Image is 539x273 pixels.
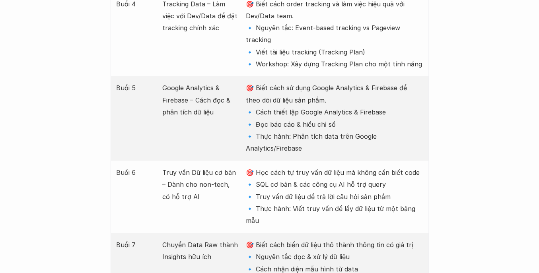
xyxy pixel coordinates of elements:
p: Buổi 5 [117,82,154,94]
p: 🎯 Học cách tự truy vấn dữ liệu mà không cần biết code 🔹 SQL cơ bản & các công cụ AI hỗ trợ query ... [246,167,422,227]
p: Chuyển Data Raw thành Insights hữu ích [162,239,238,263]
p: Truy vấn Dữ liệu cơ bản – Dành cho non-tech, có hỗ trợ AI [162,167,238,203]
p: Google Analytics & Firebase – Cách đọc & phân tích dữ liệu [162,82,238,118]
p: Buổi 6 [117,167,154,179]
p: Buổi 7 [117,239,154,251]
p: 🎯 Biết cách sử dụng Google Analytics & Firebase để theo dõi dữ liệu sản phẩm. 🔹 Cách thiết lập Go... [246,82,422,155]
